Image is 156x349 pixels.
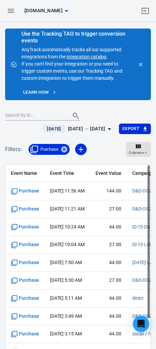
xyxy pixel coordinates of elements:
[50,331,82,336] time: 2025-10-12T03:15:02+08:00
[132,295,144,301] a: direct
[22,4,71,17] button: [DOMAIN_NAME]
[50,188,85,194] time: 2025-10-12T11:56:03+08:00
[11,224,39,231] span: Standard event name
[21,87,58,98] a: Learn how
[11,277,39,284] span: Standard event name
[21,31,132,82] div: AnyTrack automatically tracks all our supported integrations from the . If you can't find your in...
[50,313,82,319] time: 2025-10-12T03:49:40+08:00
[50,206,85,212] time: 2025-10-12T11:21:47+08:00
[44,126,64,132] span: [DATE]
[11,170,39,177] span: Event Name
[96,313,121,320] span: 44.00
[11,188,39,195] span: Standard event name
[136,60,145,69] button: close
[11,331,39,337] span: Standard event name
[67,54,106,59] a: integration catalog
[11,313,39,320] span: Standard event name
[11,206,39,213] span: Standard event name
[11,241,39,248] span: Standard event name
[50,170,85,177] span: Event Time
[50,260,82,265] time: 2025-10-12T07:50:10+08:00
[96,241,121,248] span: 27.00
[96,224,121,231] span: 44.00
[129,150,144,156] span: Columns
[50,277,82,283] time: 2025-10-12T05:30:14+08:00
[37,123,119,134] button: [DATE][DATE] － [DATE]
[36,146,63,153] span: Purchase
[119,124,151,134] button: Export
[96,170,121,177] span: Event Value
[5,139,22,160] h5: Filters:
[68,125,105,133] div: [DATE] － [DATE]
[50,224,85,229] time: 2025-10-12T10:24:05+08:00
[11,259,39,266] span: Standard event name
[96,259,121,266] span: 44.00
[96,277,121,284] span: 27.00
[50,242,85,247] time: 2025-10-12T10:04:27+08:00
[96,206,121,213] span: 27.00
[96,331,121,337] span: 44.00
[126,142,151,157] button: Columns
[68,108,84,124] button: Search
[96,188,121,195] span: 144.00
[5,111,65,120] input: Search by ID...
[11,295,39,302] span: Standard event name
[133,316,149,332] div: Open Intercom Messenger
[137,3,153,19] a: Sign out
[50,295,82,301] time: 2025-10-12T05:11:41+08:00
[21,31,132,44] div: Use the Tracking TAG to trigger conversion events
[24,6,63,15] span: brandijonesofficial.com
[96,295,121,302] span: 44.00
[29,144,70,155] div: Purchase
[132,295,144,302] span: direct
